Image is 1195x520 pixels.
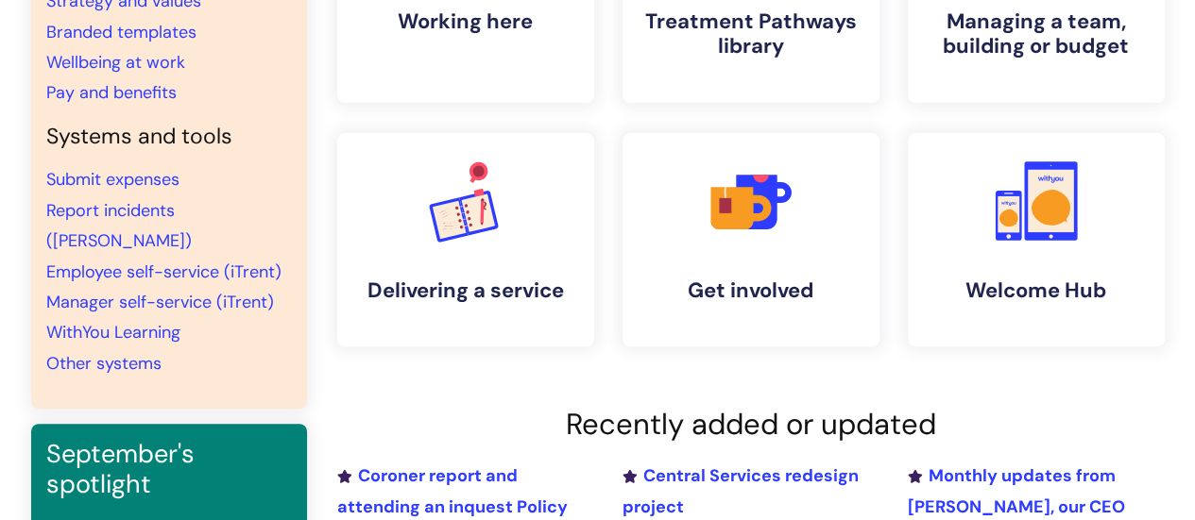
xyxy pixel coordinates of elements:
[46,124,292,150] h4: Systems and tools
[46,260,282,283] a: Employee self-service (iTrent)
[46,168,179,191] a: Submit expenses
[352,9,579,34] h4: Working here
[46,321,180,344] a: WithYou Learning
[908,133,1165,346] a: Welcome Hub
[46,81,177,104] a: Pay and benefits
[46,352,162,375] a: Other systems
[46,199,192,252] a: Report incidents ([PERSON_NAME])
[923,278,1150,303] h4: Welcome Hub
[923,9,1150,59] h4: Managing a team, building or budget
[46,291,274,313] a: Manager self-service (iTrent)
[638,9,864,59] h4: Treatment Pathways library
[907,464,1124,517] a: Monthly updates from [PERSON_NAME], our CEO
[337,464,568,517] a: Coroner report and attending an inquest Policy
[337,133,594,346] a: Delivering a service
[622,464,858,517] a: Central Services redesign project
[352,278,579,303] h4: Delivering a service
[638,278,864,303] h4: Get involved
[623,133,879,346] a: Get involved
[337,407,1165,442] h2: Recently added or updated
[46,51,185,74] a: Wellbeing at work
[46,439,292,500] h3: September's spotlight
[46,21,196,43] a: Branded templates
